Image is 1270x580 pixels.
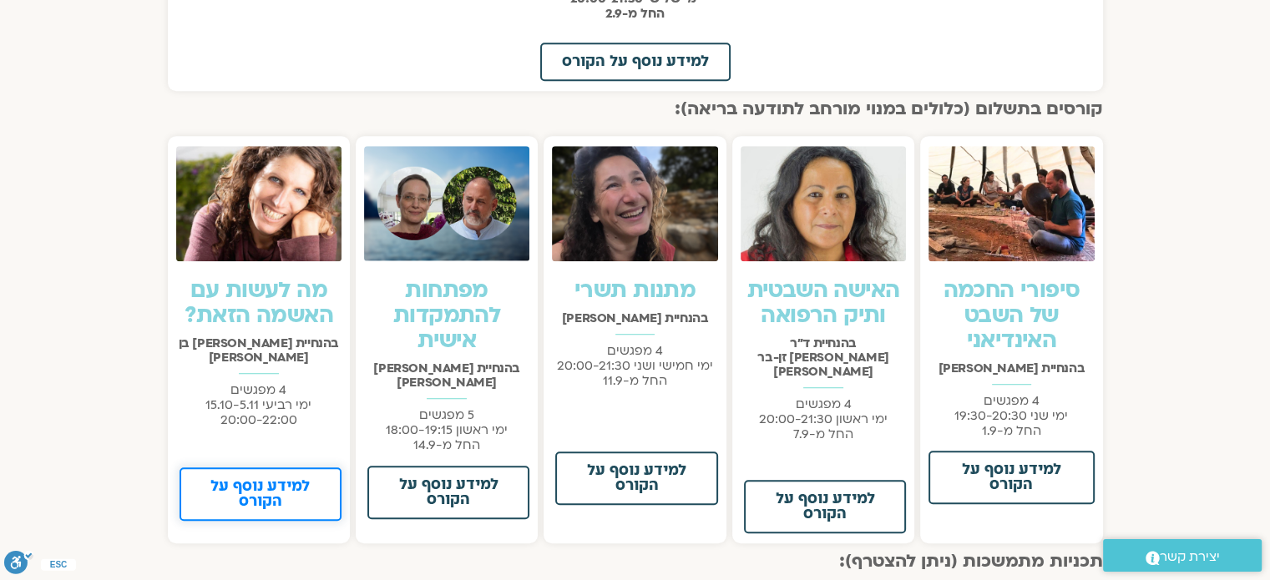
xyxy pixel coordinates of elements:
h2: בהנחיית [PERSON_NAME] [552,311,717,325]
h2: בהנחיית [PERSON_NAME] [928,361,1094,376]
a: מפתחות להתמקדות אישית [393,275,500,356]
p: 4 מפגשים ימי חמישי ושני 20:00-21:30 [552,343,717,388]
span: החל מ-14.9 [413,436,480,453]
h2: בהנחיית ד"ר [PERSON_NAME] זן-בר [PERSON_NAME] [741,336,906,379]
span: החל מ-1.9 [982,422,1041,439]
p: 4 מפגשים ימי רביעי 15.10-5.11 [176,382,342,427]
a: למידע נוסף על הקורס [928,451,1094,504]
span: החל מ-7.9 [793,426,853,442]
a: למידע נוסף על הקורס [744,480,906,533]
a: למידע נוסף על הקורס [180,467,342,521]
span: למידע נוסף על הקורס [389,477,508,507]
a: למידע נוסף על הקורס [540,43,731,81]
span: יצירת קשר [1160,546,1220,568]
a: למידע נוסף על הקורס [367,466,529,519]
h2: תכניות מתמשכות (ניתן להצטרף): [168,552,1103,572]
a: מה לעשות עם האשמה הזאת? [185,275,333,330]
h2: בהנחיית [PERSON_NAME] [PERSON_NAME] [364,361,529,390]
span: למידע נוסף על הקורס [577,463,696,493]
p: 4 מפגשים ימי שני 19:30-20:30 [928,393,1094,438]
a: האישה השבטית ותיק הרפואה [747,275,900,330]
a: סיפורי החכמה של השבט האינדיאני [943,275,1080,356]
span: למידע נוסף על הקורס [766,492,884,522]
a: למידע נוסף על הקורס [555,451,717,505]
span: למידע נוסף על הקורס [562,54,709,69]
span: למידע נוסף על הקורס [950,462,1072,492]
p: 5 מפגשים ימי ראשון 18:00-19:15 [364,407,529,452]
span: החל מ-11.9 [603,372,667,389]
h2: בהנחיית [PERSON_NAME] בן [PERSON_NAME] [176,336,342,365]
a: יצירת קשר [1103,539,1262,572]
span: למידע נוסף על הקורס [201,479,320,509]
h2: קורסים בתשלום (כלולים במנוי מורחב לתודעה בריאה): [168,99,1103,119]
strong: החל מ-2.9 [605,5,665,22]
p: 4 מפגשים ימי ראשון 20:00-21:30 [741,396,906,441]
a: מתנות תשרי [574,275,696,305]
span: 20:00-22:00 [220,411,297,428]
